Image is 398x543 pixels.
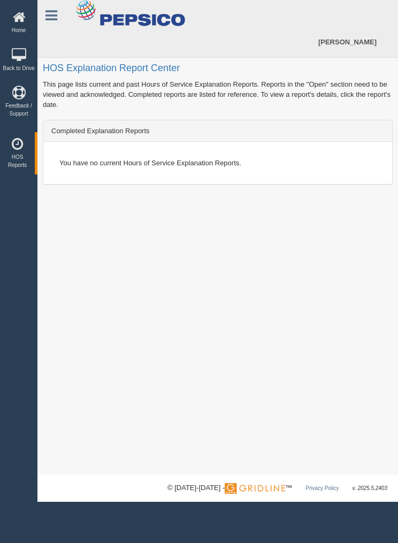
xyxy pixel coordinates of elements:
[167,483,387,494] div: © [DATE]-[DATE] - ™
[313,27,382,57] a: [PERSON_NAME]
[305,485,339,491] a: Privacy Policy
[51,150,384,176] div: You have no current Hours of Service Explanation Reports.
[353,485,387,491] span: v. 2025.5.2403
[225,483,285,494] img: Gridline
[43,120,392,142] div: Completed Explanation Reports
